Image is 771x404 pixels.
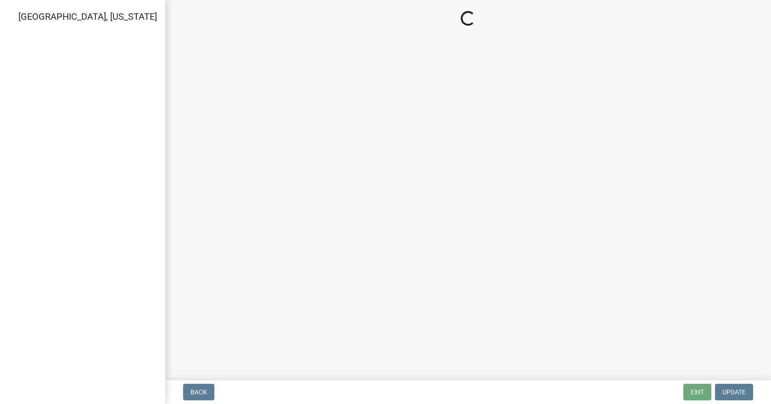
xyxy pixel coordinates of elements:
[18,11,157,22] span: [GEOGRAPHIC_DATA], [US_STATE]
[183,384,214,400] button: Back
[715,384,753,400] button: Update
[683,384,711,400] button: Exit
[190,388,207,396] span: Back
[722,388,746,396] span: Update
